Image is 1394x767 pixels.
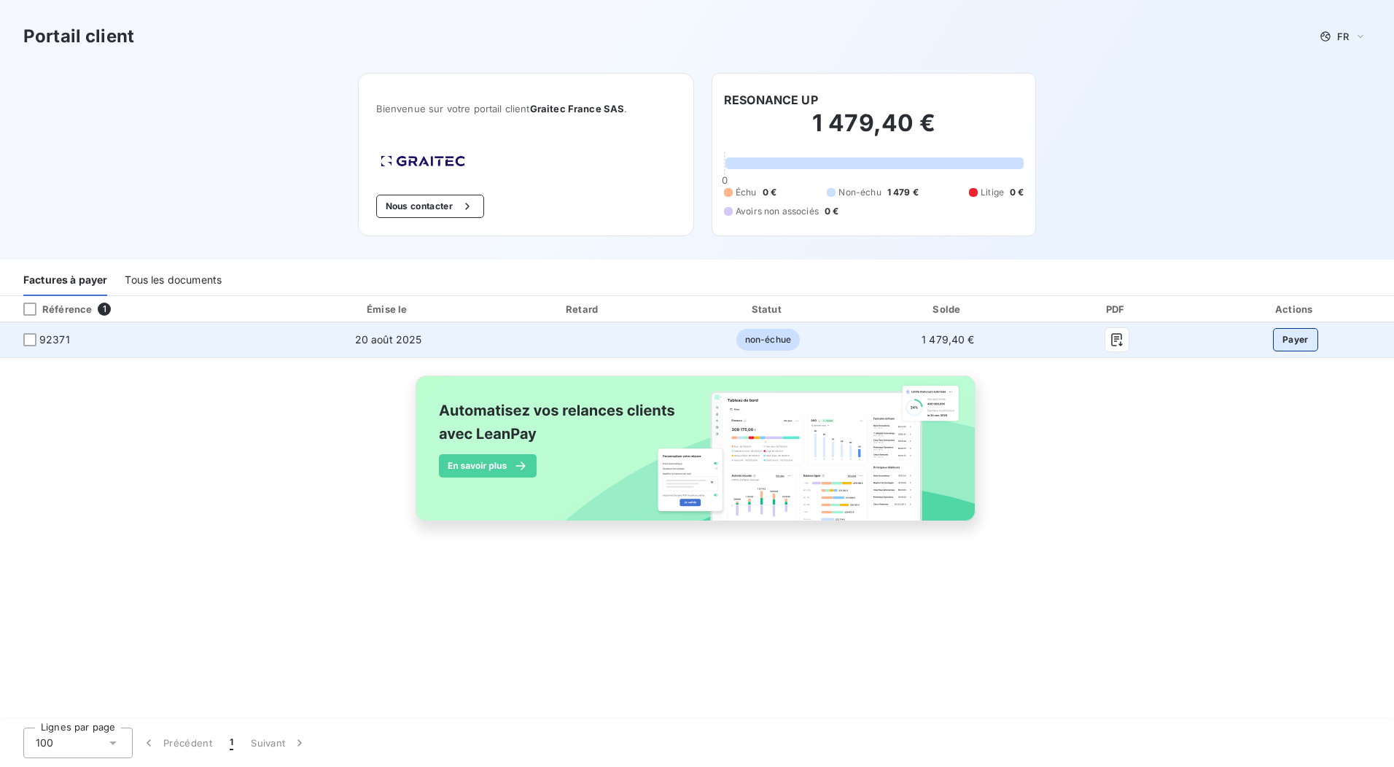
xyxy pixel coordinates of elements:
[289,302,487,316] div: Émise le
[981,186,1004,199] span: Litige
[23,265,107,296] div: Factures à payer
[887,186,919,199] span: 1 479 €
[722,174,728,186] span: 0
[724,109,1024,152] h2: 1 479,40 €
[680,302,856,316] div: Statut
[355,333,422,346] span: 20 août 2025
[39,332,70,347] span: 92371
[1040,302,1194,316] div: PDF
[1010,186,1024,199] span: 0 €
[1337,31,1349,42] span: FR
[98,303,111,316] span: 1
[376,151,470,171] img: Company logo
[221,728,242,758] button: 1
[736,329,800,351] span: non-échue
[230,736,233,750] span: 1
[36,736,53,750] span: 100
[862,302,1034,316] div: Solde
[530,103,625,114] span: Graitec France SAS
[838,186,881,199] span: Non-échu
[763,186,776,199] span: 0 €
[493,302,674,316] div: Retard
[376,195,484,218] button: Nous contacter
[242,728,316,758] button: Suivant
[922,333,975,346] span: 1 479,40 €
[1199,302,1391,316] div: Actions
[736,186,757,199] span: Échu
[125,265,222,296] div: Tous les documents
[23,23,134,50] h3: Portail client
[825,205,838,218] span: 0 €
[376,103,676,114] span: Bienvenue sur votre portail client .
[1273,328,1318,351] button: Payer
[736,205,819,218] span: Avoirs non associés
[402,367,992,546] img: banner
[12,303,92,316] div: Référence
[724,91,818,109] h6: RESONANCE UP
[133,728,221,758] button: Précédent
